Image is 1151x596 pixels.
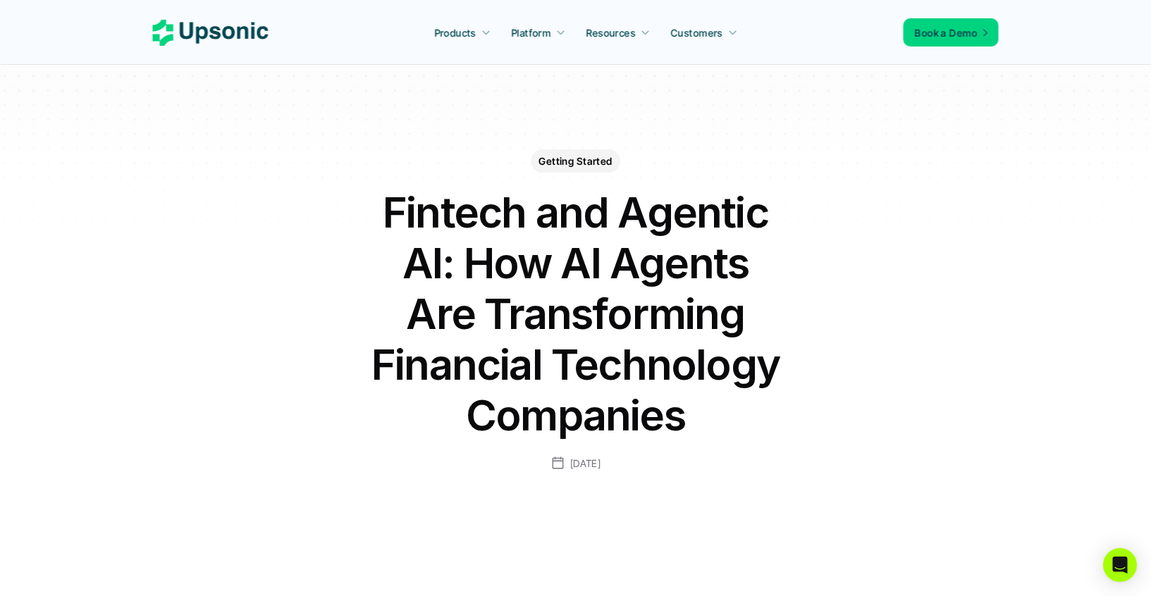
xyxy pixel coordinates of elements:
p: Customers [671,25,723,40]
div: Open Intercom Messenger [1103,548,1137,582]
p: Platform [511,25,550,40]
p: Products [434,25,476,40]
a: Products [426,20,499,45]
p: [DATE] [570,454,601,472]
h1: Fintech and Agentic AI: How AI Agents Are Transforming Financial Technology Companies [364,187,787,440]
p: Resources [586,25,636,40]
span: Book a Demo [915,27,978,39]
p: Getting Started [538,154,612,168]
